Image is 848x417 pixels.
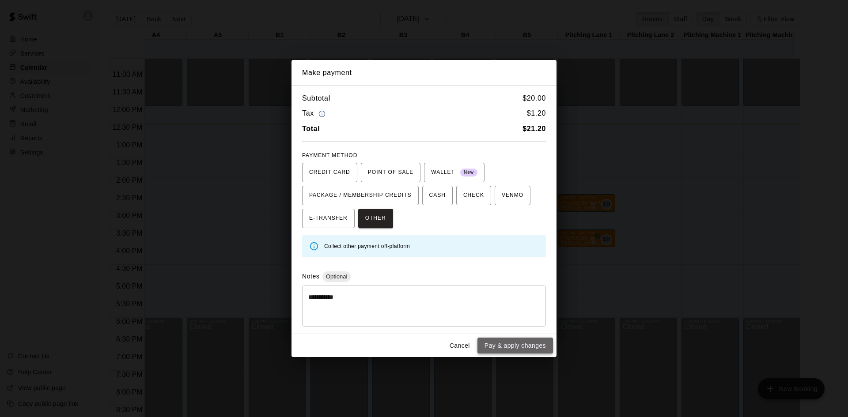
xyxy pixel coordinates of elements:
span: CHECK [463,188,484,203]
span: WALLET [431,165,477,180]
button: Pay & apply changes [477,338,553,354]
span: VENMO [502,188,523,203]
span: Collect other payment off-platform [324,243,410,249]
button: VENMO [495,186,530,205]
button: Cancel [446,338,474,354]
h6: $ 20.00 [522,93,546,104]
label: Notes [302,273,319,280]
span: E-TRANSFER [309,211,348,225]
span: New [460,167,477,179]
button: CREDIT CARD [302,163,357,182]
button: PACKAGE / MEMBERSHIP CREDITS [302,186,419,205]
button: E-TRANSFER [302,209,355,228]
span: PACKAGE / MEMBERSHIP CREDITS [309,188,412,203]
button: CHECK [456,186,491,205]
span: Optional [322,273,351,280]
span: CREDIT CARD [309,165,350,180]
span: OTHER [365,211,386,225]
button: OTHER [358,209,393,228]
b: $ 21.20 [522,125,546,132]
h6: Subtotal [302,93,330,104]
span: CASH [429,188,446,203]
h6: $ 1.20 [527,108,546,120]
button: CASH [422,186,453,205]
span: PAYMENT METHOD [302,152,357,158]
h2: Make payment [291,60,556,86]
span: POINT OF SALE [368,165,413,180]
button: POINT OF SALE [361,163,420,182]
b: Total [302,125,320,132]
h6: Tax [302,108,328,120]
button: WALLET New [424,163,485,182]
